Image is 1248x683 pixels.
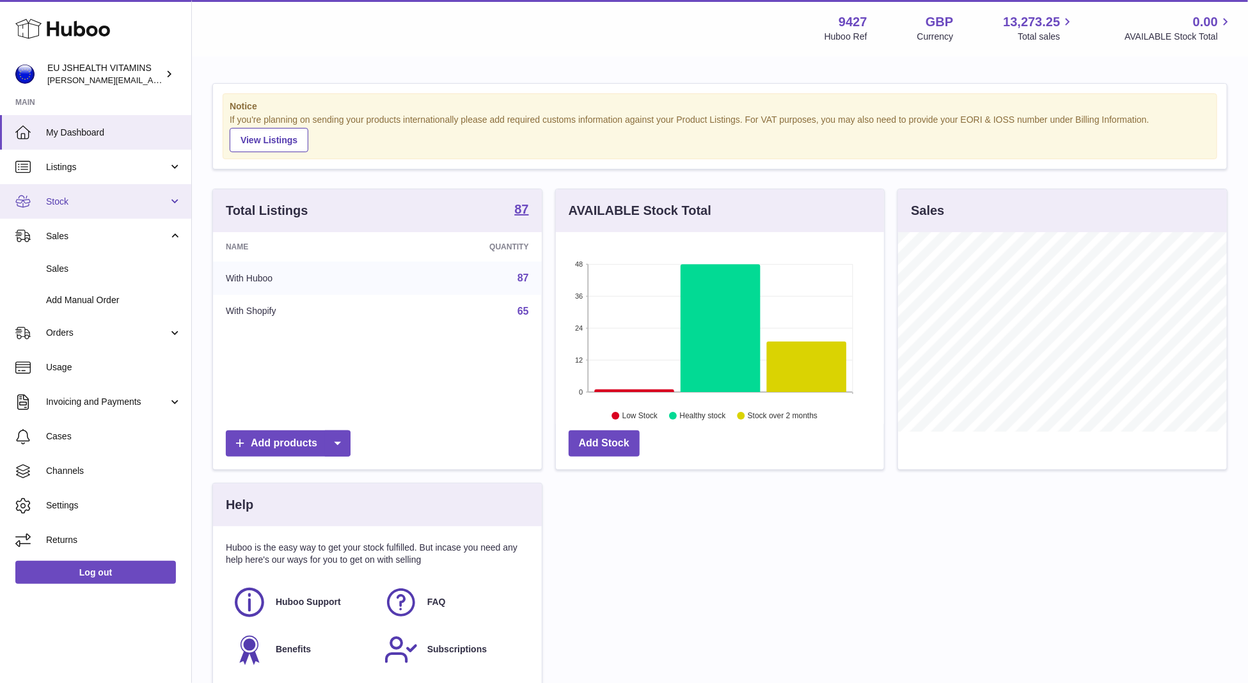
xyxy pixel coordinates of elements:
[569,202,711,219] h3: AVAILABLE Stock Total
[390,232,542,262] th: Quantity
[839,13,867,31] strong: 9427
[575,292,583,300] text: 36
[579,388,583,396] text: 0
[230,100,1210,113] strong: Notice
[911,202,944,219] h3: Sales
[46,127,182,139] span: My Dashboard
[230,128,308,152] a: View Listings
[46,396,168,408] span: Invoicing and Payments
[47,62,162,86] div: EU JSHEALTH VITAMINS
[15,561,176,584] a: Log out
[276,643,311,656] span: Benefits
[384,632,523,667] a: Subscriptions
[514,203,528,218] a: 87
[232,632,371,667] a: Benefits
[514,203,528,216] strong: 87
[46,465,182,477] span: Channels
[825,31,867,43] div: Huboo Ref
[384,585,523,620] a: FAQ
[276,596,341,608] span: Huboo Support
[213,262,390,295] td: With Huboo
[1193,13,1218,31] span: 0.00
[15,65,35,84] img: laura@jessicasepel.com
[226,496,253,514] h3: Help
[213,232,390,262] th: Name
[427,643,487,656] span: Subscriptions
[679,411,726,420] text: Healthy stock
[46,534,182,546] span: Returns
[46,263,182,275] span: Sales
[46,294,182,306] span: Add Manual Order
[47,75,257,85] span: [PERSON_NAME][EMAIL_ADDRESS][DOMAIN_NAME]
[46,196,168,208] span: Stock
[569,430,640,457] a: Add Stock
[230,114,1210,152] div: If you're planning on sending your products internationally please add required customs informati...
[46,361,182,373] span: Usage
[622,411,658,420] text: Low Stock
[1018,31,1075,43] span: Total sales
[575,324,583,332] text: 24
[517,272,529,283] a: 87
[226,430,351,457] a: Add products
[1125,31,1233,43] span: AVAILABLE Stock Total
[926,13,953,31] strong: GBP
[46,430,182,443] span: Cases
[517,306,529,317] a: 65
[575,356,583,364] text: 12
[46,499,182,512] span: Settings
[748,411,818,420] text: Stock over 2 months
[575,260,583,268] text: 48
[1125,13,1233,43] a: 0.00 AVAILABLE Stock Total
[917,31,954,43] div: Currency
[46,161,168,173] span: Listings
[1003,13,1060,31] span: 13,273.25
[226,542,529,566] p: Huboo is the easy way to get your stock fulfilled. But incase you need any help here's our ways f...
[1003,13,1075,43] a: 13,273.25 Total sales
[427,596,446,608] span: FAQ
[46,327,168,339] span: Orders
[213,295,390,328] td: With Shopify
[232,585,371,620] a: Huboo Support
[46,230,168,242] span: Sales
[226,202,308,219] h3: Total Listings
